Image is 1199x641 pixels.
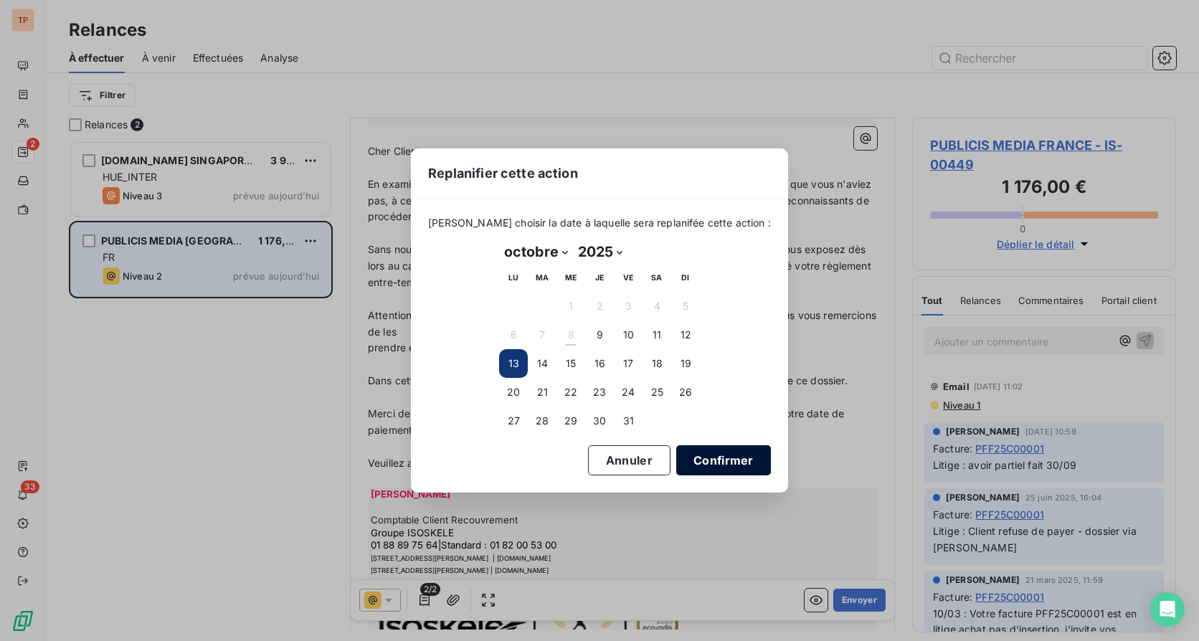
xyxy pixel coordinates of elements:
th: vendredi [614,263,643,292]
button: 16 [585,349,614,378]
button: 21 [528,378,556,407]
button: 6 [499,320,528,349]
th: jeudi [585,263,614,292]
th: mardi [528,263,556,292]
button: 17 [614,349,643,378]
button: 9 [585,320,614,349]
button: 31 [614,407,643,435]
button: 28 [528,407,556,435]
button: Confirmer [676,445,771,475]
button: 8 [556,320,585,349]
th: samedi [643,263,671,292]
button: 23 [585,378,614,407]
button: 12 [671,320,700,349]
span: [PERSON_NAME] choisir la date à laquelle sera replanifée cette action : [428,216,771,230]
button: 18 [643,349,671,378]
button: 7 [528,320,556,349]
button: 5 [671,292,700,320]
button: 13 [499,349,528,378]
button: 24 [614,378,643,407]
button: 10 [614,320,643,349]
button: 25 [643,378,671,407]
div: Open Intercom Messenger [1150,592,1185,627]
button: 2 [585,292,614,320]
button: Annuler [588,445,670,475]
button: 3 [614,292,643,320]
th: mercredi [556,263,585,292]
button: 1 [556,292,585,320]
button: 20 [499,378,528,407]
button: 15 [556,349,585,378]
button: 30 [585,407,614,435]
button: 27 [499,407,528,435]
th: lundi [499,263,528,292]
button: 29 [556,407,585,435]
button: 26 [671,378,700,407]
span: Replanifier cette action [428,163,578,183]
th: dimanche [671,263,700,292]
button: 19 [671,349,700,378]
button: 22 [556,378,585,407]
button: 4 [643,292,671,320]
button: 14 [528,349,556,378]
button: 11 [643,320,671,349]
